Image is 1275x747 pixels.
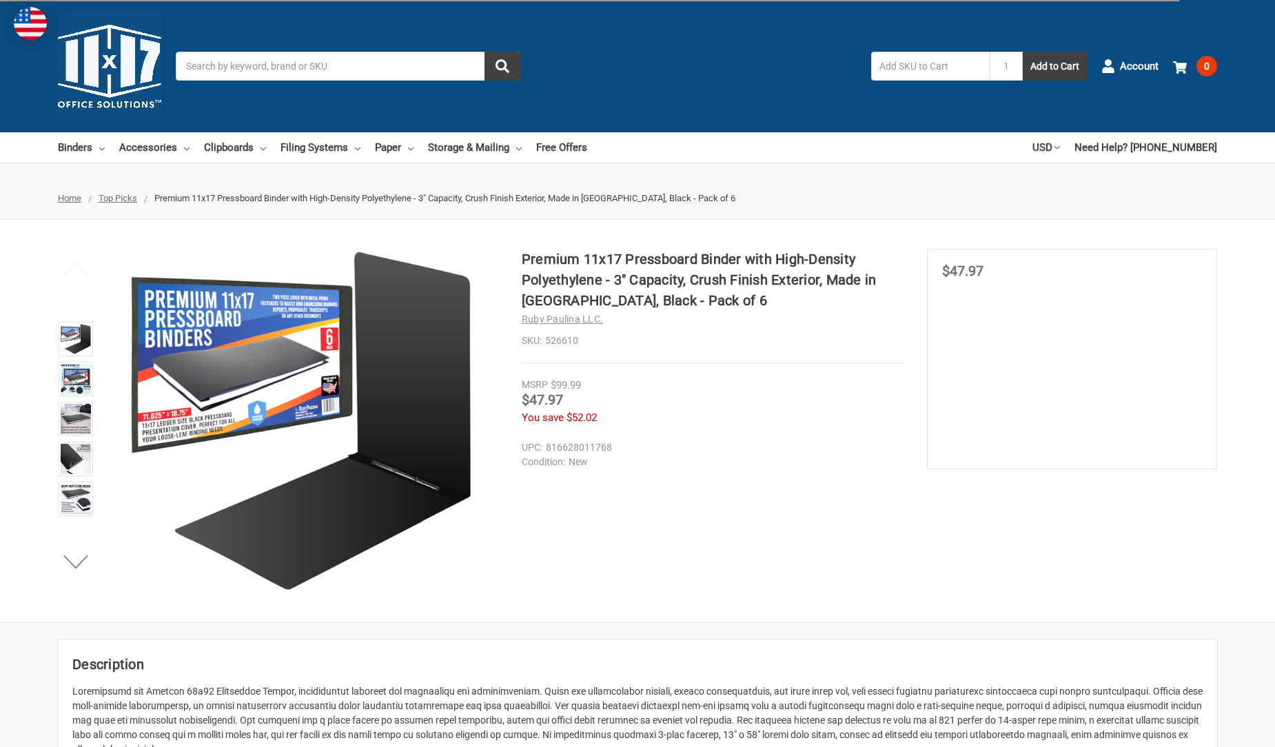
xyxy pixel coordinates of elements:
dd: New [522,455,899,469]
img: Premium 11x17 Pressboard Binder with High-Density Polyethylene - 3" Capacity, Crush Finish Exteri... [130,249,474,593]
img: duty and tax information for United States [14,7,47,40]
span: $52.02 [567,411,597,424]
img: Ruby Paulina 11x17 Pressboard Binder [61,404,91,434]
a: Need Help? [PHONE_NUMBER] [1074,132,1217,163]
a: Accessories [119,132,190,163]
span: Premium 11x17 Pressboard Binder with High-Density Polyethylene - 3" Capacity, Crush Finish Exteri... [154,193,735,203]
button: Previous [55,256,97,283]
a: Home [58,193,81,203]
span: $99.99 [551,379,581,391]
a: Top Picks [99,193,137,203]
dt: SKU: [522,334,542,348]
dd: 816628011768 [522,440,899,455]
a: Free Offers [536,132,587,163]
dt: UPC: [522,440,542,455]
a: 0 [1173,48,1217,84]
h1: Premium 11x17 Pressboard Binder with High-Density Polyethylene - 3" Capacity, Crush Finish Exteri... [522,249,905,311]
a: Binders [58,132,105,163]
h2: Description [72,654,1203,675]
span: 0 [1196,56,1217,76]
span: $47.97 [522,391,563,408]
a: Clipboards [204,132,266,163]
div: MSRP [522,378,548,392]
button: Next [55,548,97,575]
dt: Condition: [522,455,565,469]
dd: 526610 [522,334,905,348]
input: Search by keyword, brand or SKU [176,52,520,81]
img: Premium 11x17 Pressboard Binder with High-Density Polyethylene - 3" Capacity, Crush Finish Exteri... [61,324,91,354]
button: Add to Cart [1023,52,1087,81]
input: Add SKU to Cart [871,52,990,81]
img: Premium 11x17 Pressboard Binder with High-Density Polyethylene - 3" Capacity, Crush Finish Exteri... [61,364,91,394]
span: Account [1120,59,1159,74]
img: Premium 11x17 Pressboard Binder with High-Density Polyethylene - 3" Capacity, Crush Finish Exteri... [61,484,91,514]
img: Premium 11x17 Pressboard Binder with High-Density Polyethylene - 3" Capacity, Crush Finish Exteri... [61,444,91,474]
a: Storage & Mailing [428,132,522,163]
a: Filing Systems [280,132,360,163]
a: Paper [375,132,414,163]
span: $47.97 [942,263,983,279]
a: USD [1032,132,1060,163]
a: Account [1101,48,1159,84]
span: You save [522,411,564,424]
a: Ruby Paulina LLC. [522,314,603,325]
img: 11x17.com [58,14,161,118]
